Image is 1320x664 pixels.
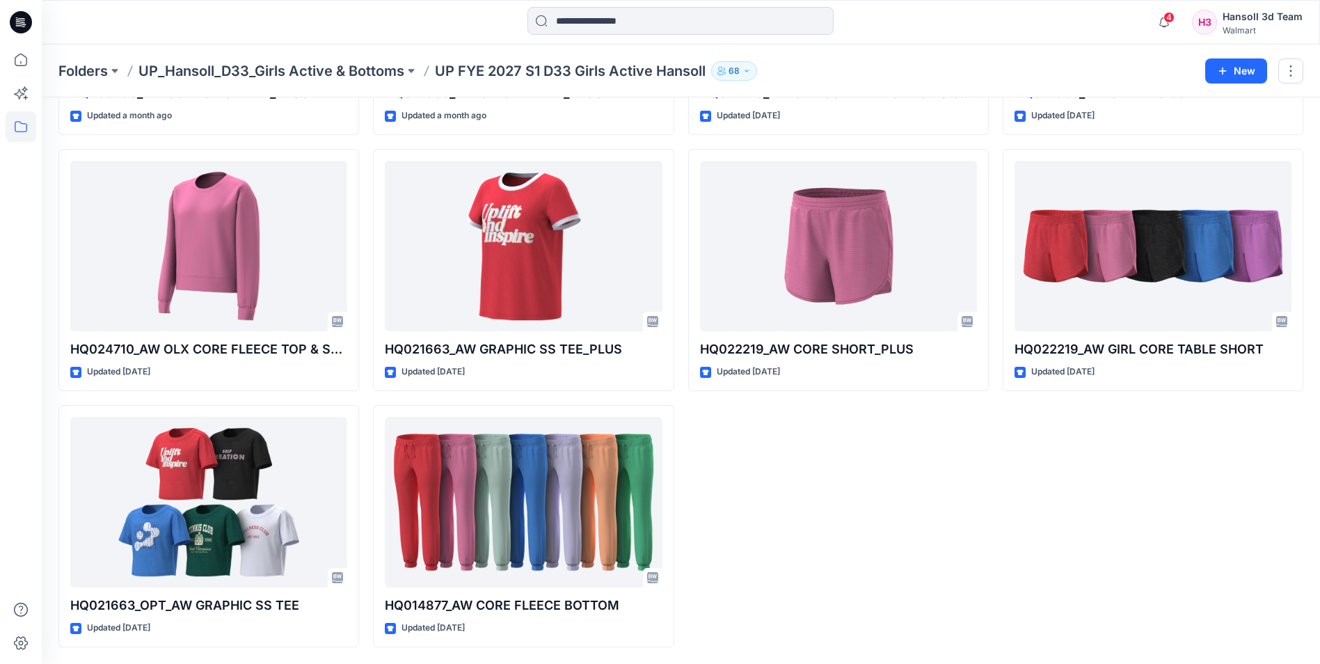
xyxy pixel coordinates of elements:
[87,621,150,635] p: Updated [DATE]
[1031,365,1095,379] p: Updated [DATE]
[401,109,486,123] p: Updated a month ago
[138,61,404,81] a: UP_Hansoll_D33_Girls Active & Bottoms
[1031,109,1095,123] p: Updated [DATE]
[1192,10,1217,35] div: H3
[70,340,347,359] p: HQ024710_AW OLX CORE FLEECE TOP & SHORT SET_PLUS
[1223,8,1303,25] div: Hansoll 3d Team
[1223,25,1303,35] div: Walmart
[435,61,706,81] p: UP FYE 2027 S1 D33 Girls Active Hansoll
[70,596,347,615] p: HQ021663_OPT_AW GRAPHIC SS TEE
[401,621,465,635] p: Updated [DATE]
[70,161,347,331] a: HQ024710_AW OLX CORE FLEECE TOP & SHORT SET_PLUS
[385,340,662,359] p: HQ021663_AW GRAPHIC SS TEE_PLUS
[1205,58,1267,84] button: New
[729,63,740,79] p: 68
[717,109,780,123] p: Updated [DATE]
[700,161,977,331] a: HQ022219_AW CORE SHORT_PLUS
[87,365,150,379] p: Updated [DATE]
[70,417,347,587] a: HQ021663_OPT_AW GRAPHIC SS TEE
[401,365,465,379] p: Updated [DATE]
[711,61,757,81] button: 68
[385,417,662,587] a: HQ014877_AW CORE FLEECE BOTTOM
[1015,161,1291,331] a: HQ022219_AW GIRL CORE TABLE SHORT
[1015,340,1291,359] p: HQ022219_AW GIRL CORE TABLE SHORT
[1163,12,1175,23] span: 4
[87,109,172,123] p: Updated a month ago
[385,596,662,615] p: HQ014877_AW CORE FLEECE BOTTOM
[700,340,977,359] p: HQ022219_AW CORE SHORT_PLUS
[717,365,780,379] p: Updated [DATE]
[385,161,662,331] a: HQ021663_AW GRAPHIC SS TEE_PLUS
[58,61,108,81] a: Folders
